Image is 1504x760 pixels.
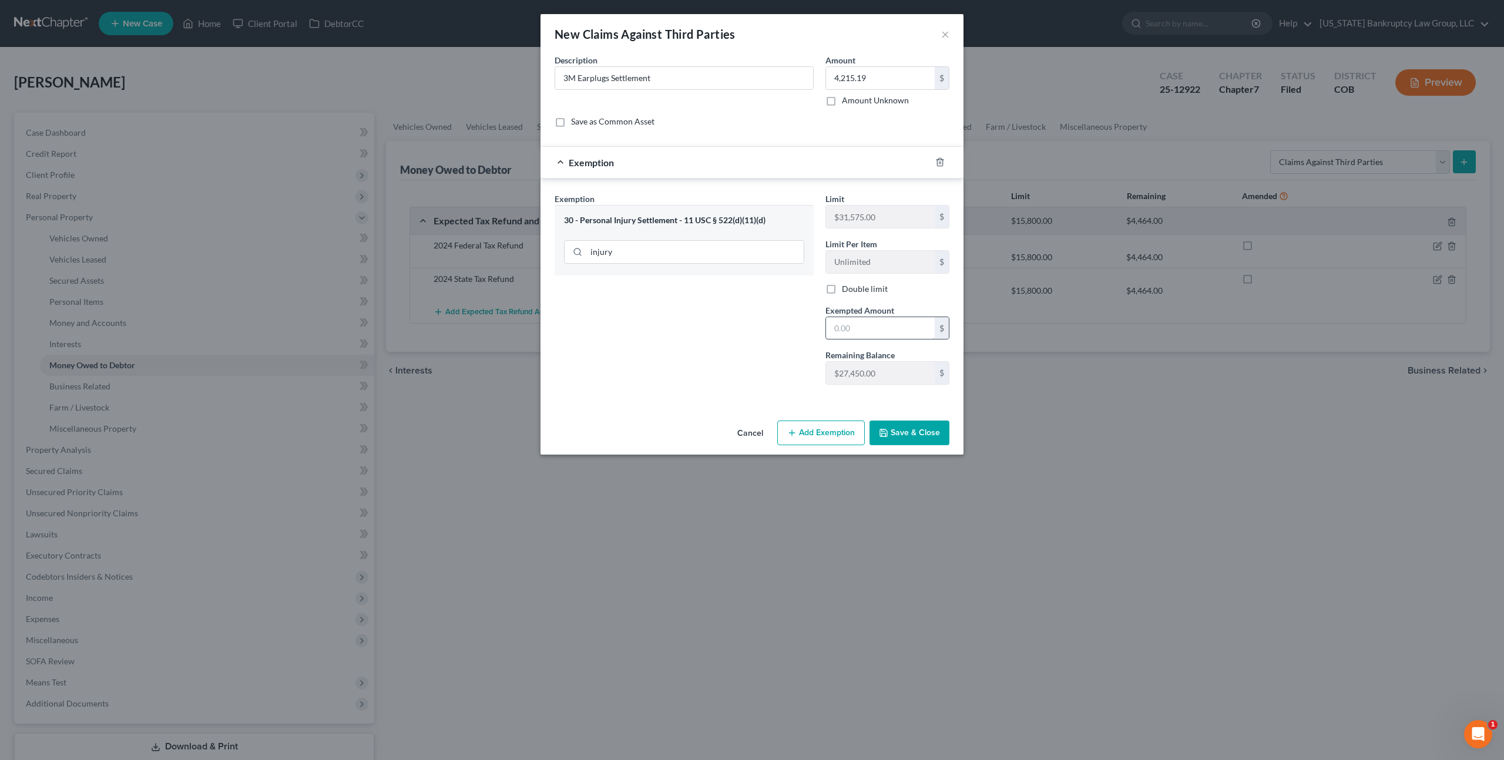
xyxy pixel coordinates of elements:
[935,251,949,273] div: $
[825,194,844,204] span: Limit
[825,238,877,250] label: Limit Per Item
[586,241,804,263] input: Search exemption rules...
[564,215,804,226] div: 30 - Personal Injury Settlement - 11 USC § 522(d)(11)(d)
[1488,720,1498,729] span: 1
[571,116,654,127] label: Save as Common Asset
[825,349,895,361] label: Remaining Balance
[842,95,909,106] label: Amount Unknown
[825,54,855,66] label: Amount
[777,421,865,445] button: Add Exemption
[826,67,935,89] input: 0.00
[935,362,949,384] div: $
[826,362,935,384] input: --
[826,317,935,339] input: 0.00
[935,206,949,228] div: $
[935,317,949,339] div: $
[935,67,949,89] div: $
[869,421,949,445] button: Save & Close
[842,283,888,295] label: Double limit
[825,305,894,315] span: Exempted Amount
[826,206,935,228] input: --
[1464,720,1492,748] iframe: Intercom live chat
[941,27,949,41] button: ×
[555,194,595,204] span: Exemption
[569,157,614,168] span: Exemption
[555,55,597,65] span: Description
[555,67,813,89] input: Describe...
[826,251,935,273] input: --
[555,26,736,42] div: New Claims Against Third Parties
[728,422,773,445] button: Cancel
